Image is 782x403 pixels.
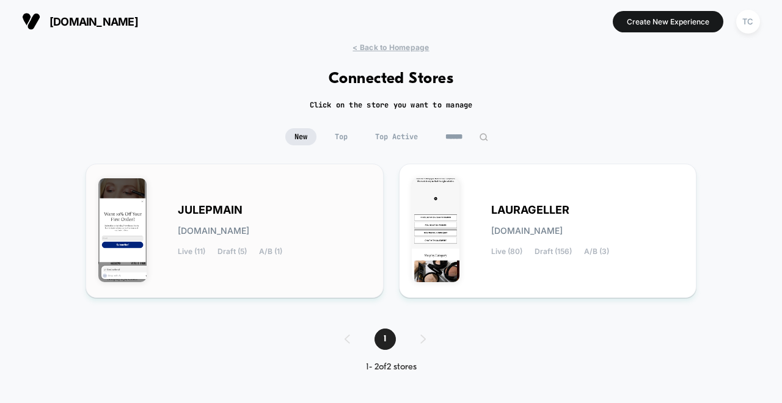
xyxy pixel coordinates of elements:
span: Top Active [366,128,427,145]
span: [DOMAIN_NAME] [49,15,138,28]
span: Live (11) [178,247,205,256]
button: TC [733,9,764,34]
div: TC [736,10,760,34]
img: LAURAGELLER [412,178,460,282]
div: 1 - 2 of 2 stores [332,362,450,372]
span: LAURAGELLER [491,206,569,214]
img: edit [479,133,488,142]
span: < Back to Homepage [353,43,429,52]
img: JULEPMAIN [98,178,147,282]
button: Create New Experience [613,11,723,32]
span: Draft (5) [217,247,247,256]
span: Top [326,128,357,145]
span: [DOMAIN_NAME] [491,227,563,235]
span: A/B (1) [259,247,282,256]
span: Draft (156) [535,247,572,256]
span: A/B (3) [584,247,609,256]
span: Live (80) [491,247,522,256]
span: 1 [375,329,396,350]
span: New [285,128,316,145]
h2: Click on the store you want to manage [310,100,473,110]
span: [DOMAIN_NAME] [178,227,249,235]
h1: Connected Stores [329,70,454,88]
button: [DOMAIN_NAME] [18,12,142,31]
span: JULEPMAIN [178,206,243,214]
img: Visually logo [22,12,40,31]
